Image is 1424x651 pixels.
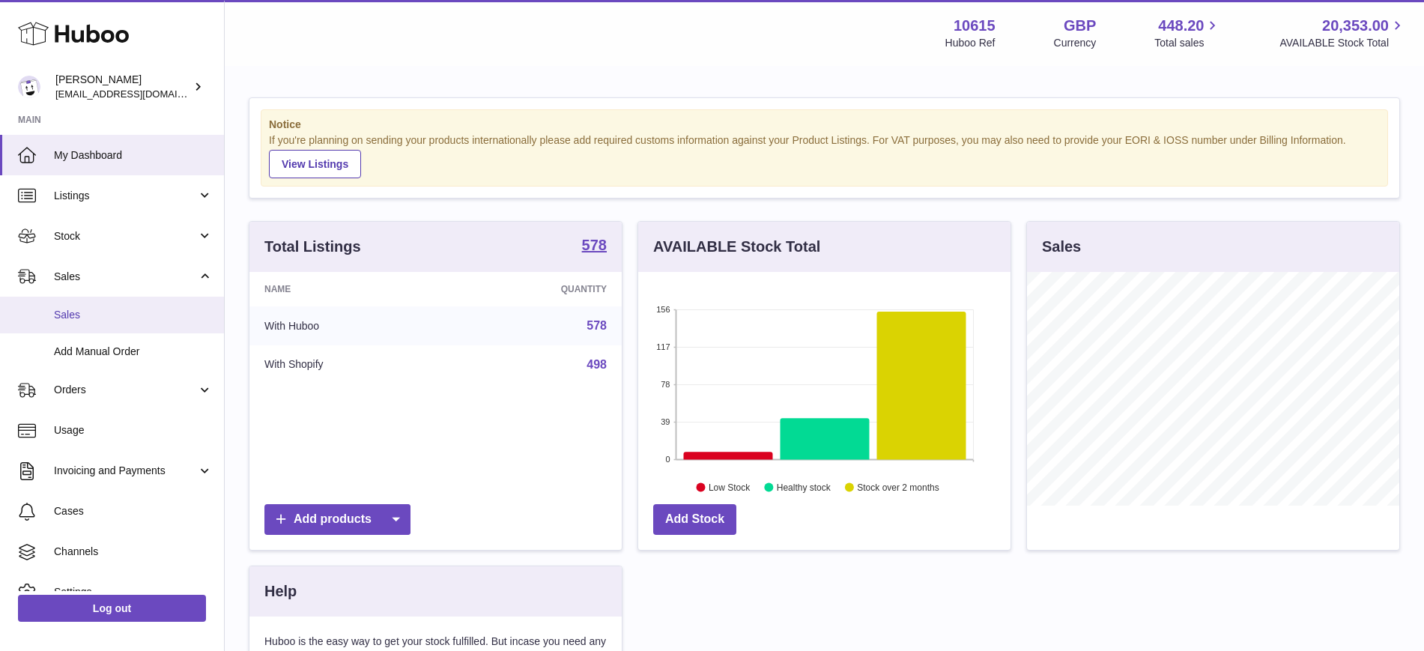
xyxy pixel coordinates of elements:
span: Sales [54,308,213,322]
strong: 10615 [954,16,996,36]
span: Sales [54,270,197,284]
div: Huboo Ref [945,36,996,50]
div: [PERSON_NAME] [55,73,190,101]
span: Cases [54,504,213,518]
span: 448.20 [1158,16,1204,36]
strong: GBP [1064,16,1096,36]
div: Currency [1054,36,1097,50]
span: 20,353.00 [1322,16,1389,36]
span: Channels [54,545,213,559]
span: My Dashboard [54,148,213,163]
span: Orders [54,383,197,397]
a: Log out [18,595,206,622]
a: 448.20 Total sales [1154,16,1221,50]
span: [EMAIL_ADDRESS][DOMAIN_NAME] [55,88,220,100]
span: Add Manual Order [54,345,213,359]
span: Usage [54,423,213,437]
span: Invoicing and Payments [54,464,197,478]
span: Stock [54,229,197,243]
span: Settings [54,585,213,599]
img: fulfillment@fable.com [18,76,40,98]
a: 20,353.00 AVAILABLE Stock Total [1279,16,1406,50]
span: Listings [54,189,197,203]
span: AVAILABLE Stock Total [1279,36,1406,50]
span: Total sales [1154,36,1221,50]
